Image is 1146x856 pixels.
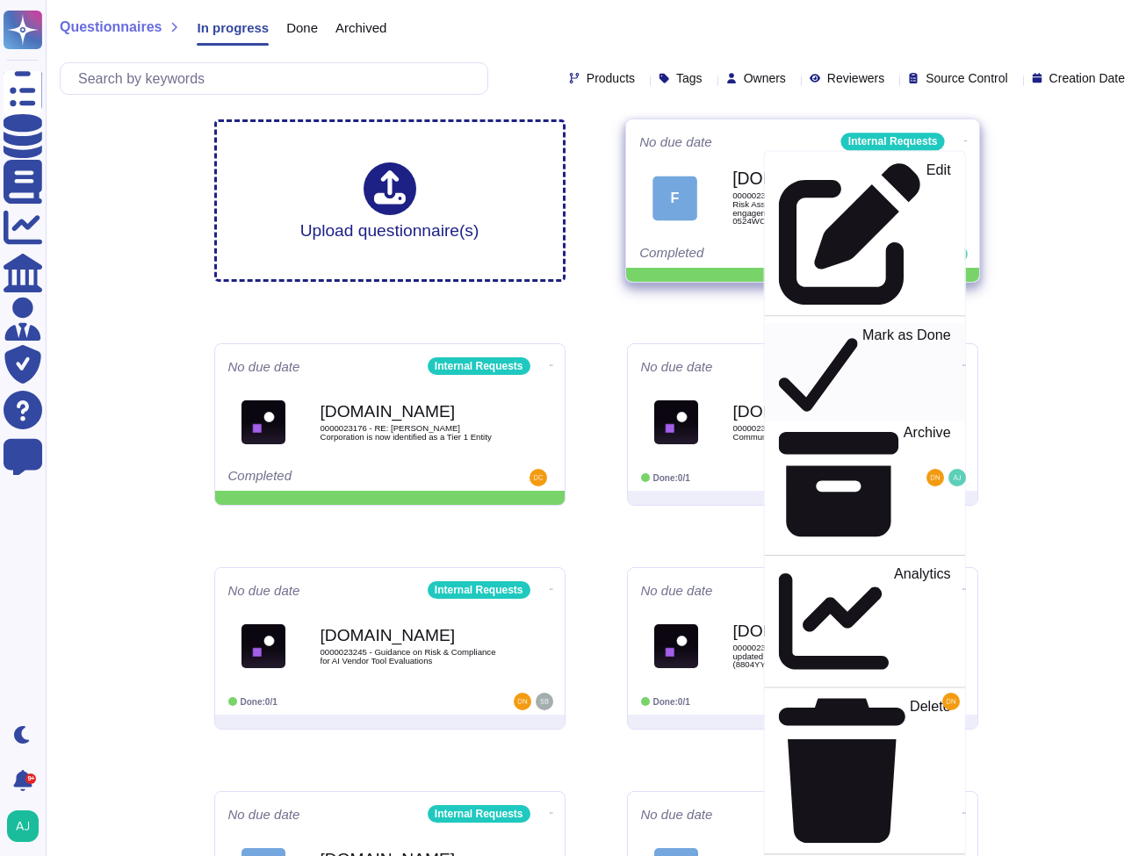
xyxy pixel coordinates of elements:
span: Tags [676,72,703,84]
img: user [514,693,531,710]
img: user [942,693,960,710]
b: [DOMAIN_NAME] [321,627,496,644]
a: Delete [765,695,965,846]
span: No due date [228,808,300,821]
img: Logo [241,400,285,444]
img: user [948,469,966,486]
span: No due date [641,808,713,821]
span: No due date [641,584,713,597]
div: 9+ [25,773,36,784]
span: 0000023176 - RE: [PERSON_NAME] Corporation is now identified as a Tier 1 Entity [321,424,496,441]
img: Logo [241,624,285,668]
span: No due date [639,135,712,148]
img: Logo [654,624,698,668]
span: Questionnaires [60,20,162,34]
a: Analytics [765,563,965,680]
img: user [7,810,39,842]
span: No due date [228,584,300,597]
div: Completed [228,469,443,486]
span: Reviewers [827,72,884,84]
span: Products [587,72,635,84]
span: Done [286,21,318,34]
span: Source Control [926,72,1007,84]
span: 0000023241 - RE: Your Risk Assessment was updated for Scaling MineMax - Phase 1 (8804YY01) [733,644,909,669]
span: No due date [228,360,300,373]
img: Logo [654,400,698,444]
span: Creation Date [1049,72,1125,84]
img: user [949,246,967,263]
div: Internal Requests [428,581,530,599]
div: Internal Requests [428,357,530,375]
input: Search by keywords [69,63,487,94]
div: Internal Requests [840,133,944,150]
span: Done: 0/1 [653,697,690,707]
button: user [4,807,51,845]
div: F [652,176,697,220]
span: 0000023246 - Policy Confirmation: Internal Communication Channels for TLI EEMA [733,424,909,441]
img: user [926,469,944,486]
div: Internal Requests [428,805,530,823]
span: Done: 0/1 [653,473,690,483]
p: Analytics [893,567,950,677]
span: Done: 0/1 [241,697,277,707]
span: Archived [335,21,386,34]
div: Upload questionnaire(s) [300,162,479,239]
span: 0000023260 - Re: Varun, please review the Risk Assessment for this medium-risk engagement (CX Cus... [732,191,910,226]
img: user [530,469,547,486]
span: Owners [744,72,786,84]
span: 0000023245 - Guidance on Risk & Compliance for AI Vendor Tool Evaluations [321,648,496,665]
a: Edit [765,159,965,309]
p: Archive [903,425,950,544]
span: In progress [197,21,269,34]
div: Completed [639,246,857,263]
b: [DOMAIN_NAME] [732,170,910,187]
p: Mark as Done [862,327,951,417]
p: Edit [926,163,950,306]
b: [DOMAIN_NAME] [321,403,496,420]
span: No due date [641,360,713,373]
b: [DOMAIN_NAME] [733,403,909,420]
p: Delete [909,700,950,843]
a: Archive [765,421,965,548]
b: [DOMAIN_NAME] [733,622,909,639]
a: Mark as Done [765,323,965,421]
img: user [536,693,553,710]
